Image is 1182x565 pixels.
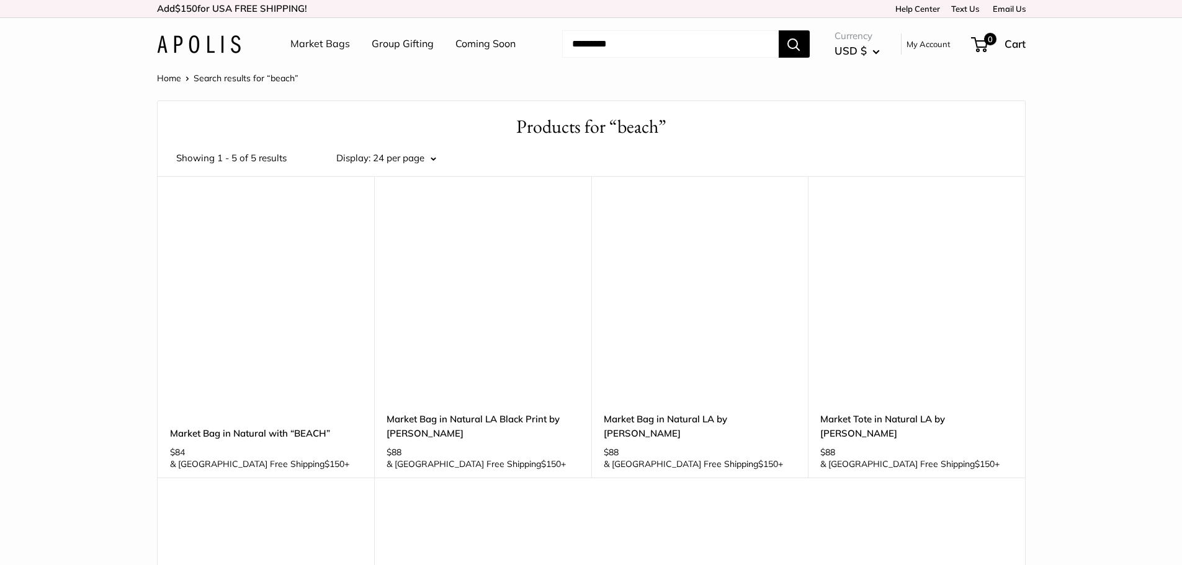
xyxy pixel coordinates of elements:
nav: Breadcrumb [157,70,298,86]
a: Home [157,73,181,84]
span: USD $ [835,44,867,57]
button: Search [779,30,810,58]
a: Text Us [951,4,979,14]
a: description_Limited Edition collaboration with Geoff McFetridgedescription_All proceeds support L... [604,207,796,399]
span: Currency [835,27,880,45]
span: $84 [170,447,185,458]
h1: Products for “beach” [176,113,1006,140]
a: Market Bag in Natural with “BEACH”Market Bag in Natural with “BEACH” [170,207,362,399]
a: description_Limited Edition collaboration with Geoff McFetridgedescription_All proceeds support L... [820,207,1013,399]
img: Apolis [157,35,241,53]
span: $150 [175,2,197,14]
a: Coming Soon [455,35,516,53]
span: Search results for “beach” [194,73,298,84]
span: 0 [983,33,996,45]
span: Cart [1005,37,1026,50]
span: $88 [387,447,401,458]
button: USD $ [835,41,880,61]
button: 24 per page [373,149,436,167]
a: 0 Cart [972,34,1026,54]
span: $150 [758,458,778,469]
a: Market Bag in Natural with “BEACH” [170,426,362,440]
span: 24 per page [373,152,424,164]
span: $150 [541,458,561,469]
input: Search... [562,30,779,58]
a: Group Gifting [372,35,434,53]
span: $150 [975,458,995,469]
span: & [GEOGRAPHIC_DATA] Free Shipping + [170,460,349,468]
span: $88 [820,447,835,458]
span: & [GEOGRAPHIC_DATA] Free Shipping + [387,460,566,468]
a: Help Center [891,4,940,14]
a: Market Bag in Natural LA Black Print by [PERSON_NAME] [387,412,579,441]
label: Display: [336,149,370,167]
span: & [GEOGRAPHIC_DATA] Free Shipping + [820,460,1000,468]
span: & [GEOGRAPHIC_DATA] Free Shipping + [604,460,783,468]
a: Email Us [988,4,1026,14]
a: Market Tote in Natural LA by [PERSON_NAME] [820,412,1013,441]
a: description_Limited Edition collaboration with Geoff McFetridgedescription_All proceeds support L... [387,207,579,399]
span: $88 [604,447,619,458]
span: Showing 1 - 5 of 5 results [176,149,287,167]
a: My Account [907,37,951,51]
a: Market Bag in Natural LA by [PERSON_NAME] [604,412,796,441]
a: Market Bags [290,35,350,53]
span: $150 [325,458,344,469]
